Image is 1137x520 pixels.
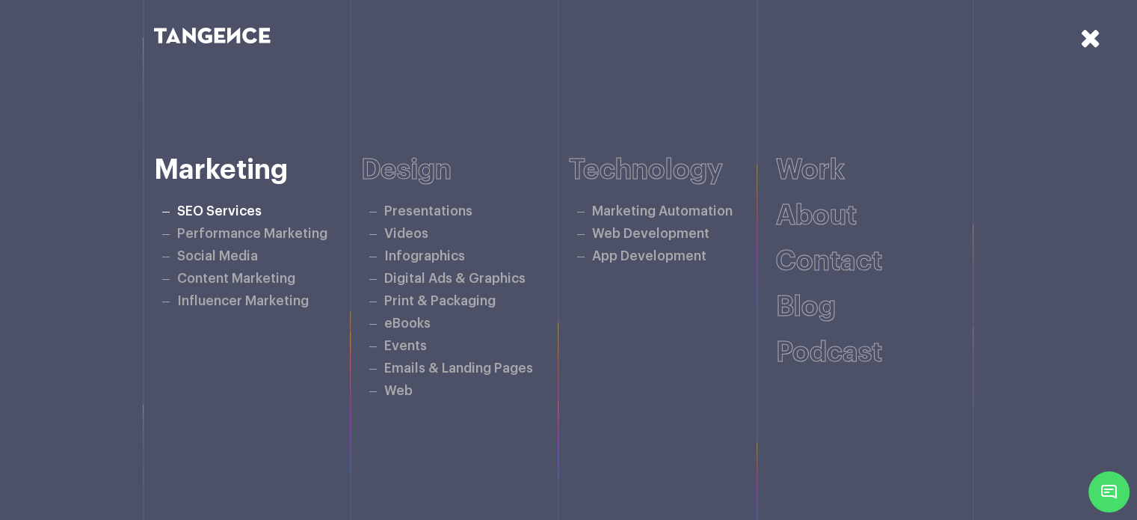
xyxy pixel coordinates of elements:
h6: Design [361,155,569,186]
a: SEO Services [177,205,262,218]
a: Emails & Landing Pages [384,362,533,375]
a: Performance Marketing [177,227,327,240]
a: Blog [776,293,836,321]
a: Events [384,340,427,352]
a: Podcast [776,339,882,367]
a: Digital Ads & Graphics [384,272,526,285]
h6: Marketing [154,155,362,186]
a: Content Marketing [177,272,295,285]
a: Presentations [384,205,472,218]
a: Influencer Marketing [177,295,309,308]
a: Web Development [592,227,709,240]
h6: Technology [569,155,777,186]
span: Chat Widget [1088,471,1130,513]
a: Videos [384,227,428,240]
a: App Development [592,250,706,263]
a: Social Media [177,250,258,263]
a: Contact [776,248,882,275]
a: Infographics [384,250,465,263]
a: Marketing Automation [592,205,733,218]
a: Work [776,156,845,184]
a: Web [384,385,413,397]
a: eBooks [384,317,431,330]
a: About [776,202,857,230]
a: Print & Packaging [384,295,496,308]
